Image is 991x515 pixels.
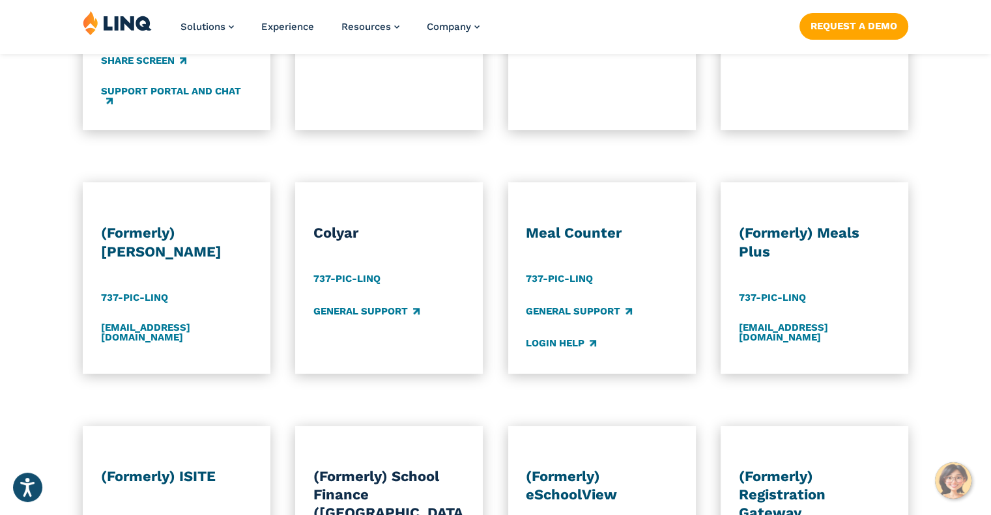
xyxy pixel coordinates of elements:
button: Hello, have a question? Let’s chat. [935,462,971,499]
a: Solutions [180,21,234,33]
a: 737-PIC-LINQ [313,272,381,286]
img: LINQ | K‑12 Software [83,10,152,35]
h3: (Formerly) [PERSON_NAME] [101,224,253,260]
a: Share Screen [101,53,186,68]
a: Request a Demo [799,13,908,39]
h3: Meal Counter [526,224,678,242]
nav: Button Navigation [799,10,908,39]
a: General Support [526,304,632,318]
h3: (Formerly) ISITE [101,467,253,486]
span: Resources [341,21,391,33]
a: 737-PIC-LINQ [101,290,168,305]
a: Resources [341,21,399,33]
a: 737-PIC-LINQ [739,290,806,305]
span: Solutions [180,21,225,33]
a: [EMAIL_ADDRESS][DOMAIN_NAME] [101,322,253,344]
a: Login Help [526,336,596,350]
a: Experience [261,21,314,33]
nav: Primary Navigation [180,10,480,53]
h3: (Formerly) Meals Plus [739,224,891,260]
span: Company [427,21,471,33]
h3: Colyar [313,224,465,242]
a: General Support [313,304,420,318]
a: 737-PIC-LINQ [526,272,593,286]
a: Company [427,21,480,33]
a: [EMAIL_ADDRESS][DOMAIN_NAME] [739,322,891,344]
h3: (Formerly) eSchoolView [526,467,678,504]
a: Support Portal and Chat [101,85,253,107]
